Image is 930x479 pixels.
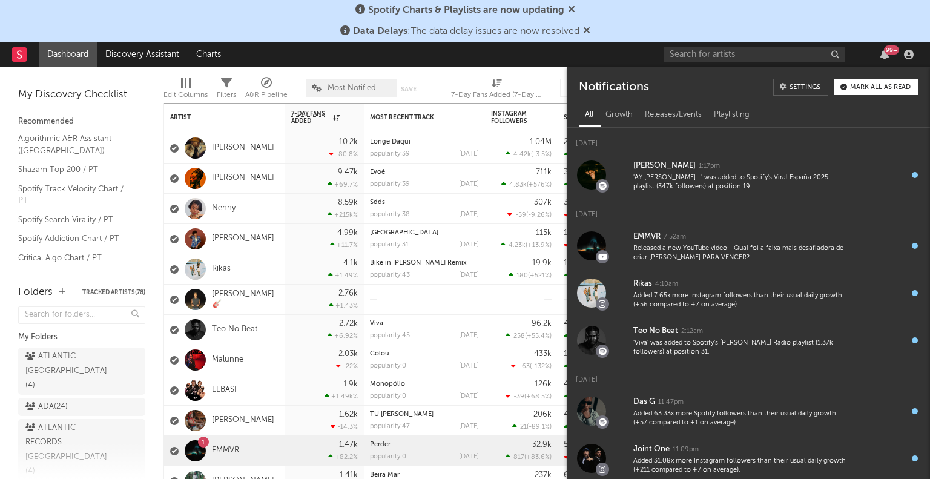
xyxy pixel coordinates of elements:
div: ADA ( 24 ) [25,400,68,414]
button: Tracked Artists(78) [82,289,145,296]
div: ( ) [501,180,552,188]
div: [DATE] [459,363,479,369]
div: Colou [370,351,479,357]
div: +11.7 % [330,241,358,249]
div: Added 31.08x more Instagram followers than their usual daily growth (+211 compared to +7 on avera... [633,457,846,475]
div: 4.1k [343,259,358,267]
div: popularity: 47 [370,423,410,430]
div: ( ) [506,150,552,158]
div: 167k [564,229,581,237]
div: 32 [564,363,579,371]
div: 8.59k [338,199,358,206]
div: 45.2k [564,380,583,388]
div: [DATE] [459,454,479,460]
span: Dismiss [568,5,575,15]
a: Discovery Assistant [97,42,188,67]
span: Dismiss [583,27,590,36]
div: ( ) [506,332,552,340]
a: [GEOGRAPHIC_DATA] [370,230,438,236]
div: -80.8 % [329,150,358,158]
div: 126k [535,380,552,388]
div: Longe Daqui [370,139,479,145]
div: Bike in L.A. - Roosevelt Remix [370,260,479,266]
div: 463 [564,393,584,401]
a: Dashboard [39,42,97,67]
div: popularity: 0 [370,363,406,369]
span: -9.26 % [528,212,550,219]
div: 44.6k [564,151,590,159]
div: Evoé [370,169,479,176]
div: Folders [18,285,53,300]
div: Edit Columns [163,73,208,108]
div: 10.2k [339,138,358,146]
div: Sulamérica [370,230,479,236]
a: Rikas [212,264,231,274]
div: popularity: 0 [370,393,406,400]
div: popularity: 31 [370,242,409,248]
span: -132 % [532,363,550,370]
a: ADA(24) [18,398,145,416]
a: [PERSON_NAME] 🎸 [212,289,279,310]
div: +1.49 % [328,271,358,279]
div: [DATE] [459,151,479,157]
a: Colou [370,351,389,357]
a: Teo No Beat2:12am'Viva' was added to Spotify's [PERSON_NAME] Radio playlist (1.37k followers) at ... [567,317,930,364]
button: Mark all as read [834,79,918,95]
div: 237k [535,471,552,479]
span: 817 [513,454,524,461]
div: A&R Pipeline [245,88,288,102]
div: 379k [564,199,581,206]
div: Rikas [633,277,652,291]
span: -63 [519,363,530,370]
span: Data Delays [353,27,407,36]
div: Added 7.65x more Instagram followers than their usual daily growth (+56 compared to +7 on average). [633,291,846,310]
div: Perder [370,441,479,448]
div: All [579,105,599,125]
div: 'Viva' was added to Spotify's [PERSON_NAME] Radio playlist (1.37k followers) at position 31. [633,339,846,357]
div: 646k [564,471,582,479]
div: [DATE] [459,242,479,248]
div: Sdds [370,199,479,206]
div: 2.03k [338,350,358,358]
div: +69.7 % [328,180,358,188]
div: Filters [217,88,236,102]
div: ATLANTIC [GEOGRAPHIC_DATA] ( 4 ) [25,349,111,393]
div: +215k % [328,211,358,219]
a: Spotify Search Virality / PT [18,213,133,226]
a: Sdds [370,199,385,206]
a: Spotify Track Velocity Chart / PT [18,182,133,207]
a: Teo No Beat [212,325,257,335]
a: EMMVR7:52amReleased a new YouTube video - Qual foi a faixa mais desafiadora de criar [PERSON_NAME... [567,222,930,269]
div: Added 63.33x more Spotify followers than their usual daily growth (+57 compared to +1 on average). [633,409,846,428]
div: -22 % [336,362,358,370]
div: Teo No Beat [633,324,678,339]
div: 1.43k [564,350,582,358]
a: Evoé [370,169,385,176]
div: Viva [370,320,479,327]
a: [PERSON_NAME] [212,415,274,426]
div: ( ) [507,211,552,219]
div: 12.4k [564,332,588,340]
div: ( ) [512,423,552,431]
div: 19.9k [532,259,552,267]
div: Playlisting [708,105,756,125]
span: -89.1 % [529,424,550,431]
span: Most Notified [328,84,376,92]
div: Spotify Monthly Listeners [564,114,655,121]
div: +82.2 % [328,453,358,461]
a: Monopólio [370,381,405,388]
div: 1:17pm [699,162,720,171]
div: 1.62k [339,411,358,418]
div: Releases/Events [639,105,708,125]
input: Search for artists [664,47,845,62]
div: Artist [170,114,261,121]
div: +6.92 % [328,332,358,340]
button: Save [401,86,417,93]
a: [PERSON_NAME] [212,143,274,153]
div: 32.9k [532,441,552,449]
a: Critical Algo Chart / PT [18,251,133,265]
div: 401k [564,320,581,328]
div: 1.41k [340,471,358,479]
div: +1.43 % [329,302,358,309]
div: 415k [564,411,581,418]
